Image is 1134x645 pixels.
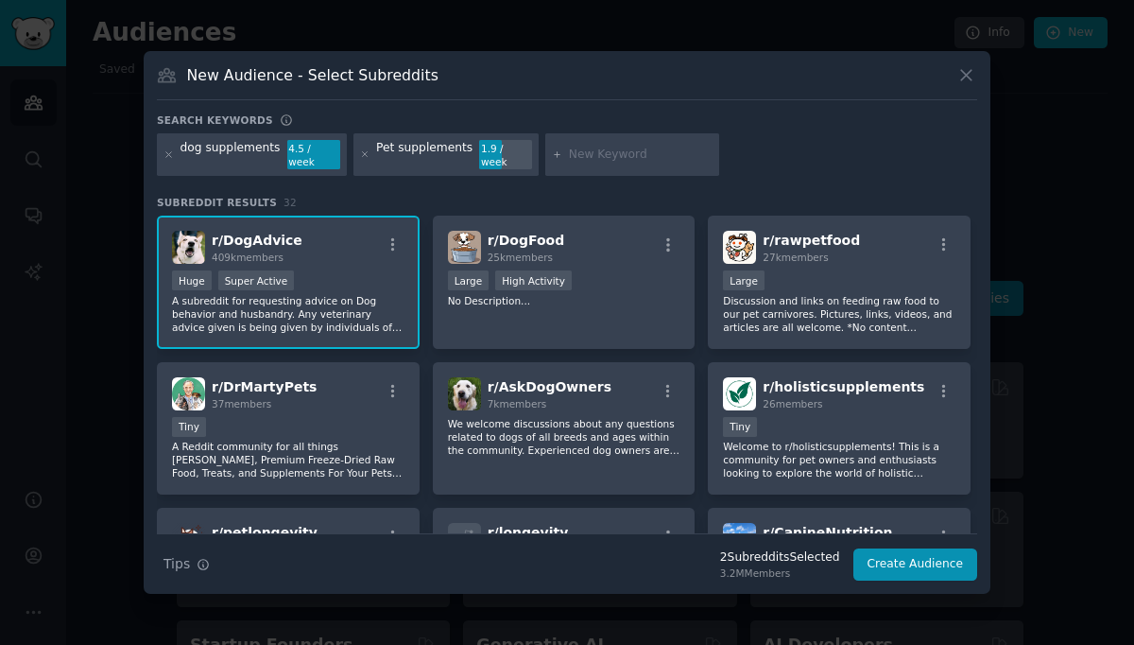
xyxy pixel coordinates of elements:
p: We welcome discussions about any questions related to dogs of all breeds and ages within the comm... [448,417,680,457]
input: New Keyword [569,147,713,164]
span: Subreddit Results [157,196,277,209]
div: Pet supplements [376,140,472,170]
span: r/ CanineNutrition [763,525,892,540]
span: Tips [163,554,190,574]
img: DogFood [448,231,481,264]
div: 2 Subreddit s Selected [720,549,840,567]
span: 409k members [212,252,283,263]
span: r/ DogFood [488,233,565,248]
img: AskDogOwners [448,377,481,410]
img: CanineNutrition [723,523,756,556]
img: rawpetfood [723,231,756,264]
span: 25k members [488,252,553,263]
div: Huge [172,270,212,290]
span: 37 members [212,398,271,410]
span: 27k members [763,252,828,263]
span: 26 members [763,398,822,410]
p: No Description... [448,294,680,307]
span: 32 [283,197,297,208]
div: Tiny [723,417,757,437]
button: Create Audience [853,549,978,581]
div: High Activity [495,270,572,290]
span: r/ holisticsupplements [763,379,924,394]
div: Super Active [218,270,295,290]
p: Welcome to r/holisticsupplements! This is a community for pet owners and enthusiasts looking to e... [723,440,955,479]
span: 7k members [488,398,547,410]
div: 4.5 / week [287,140,340,170]
div: dog supplements [180,140,281,170]
h3: Search keywords [157,113,273,127]
p: A Reddit community for all things [PERSON_NAME], Premium Freeze-Dried Raw Food, Treats, and Suppl... [172,440,404,479]
span: r/ DrMartyPets [212,379,317,394]
div: Large [723,270,765,290]
img: holisticsupplements [723,377,756,410]
img: DogAdvice [172,231,205,264]
h3: New Audience - Select Subreddits [187,65,438,85]
p: Discussion and links on feeding raw food to our pet carnivores. Pictures, links, videos, and arti... [723,294,955,334]
p: A subreddit for requesting advice on Dog behavior and husbandry. Any veterinary advice given is b... [172,294,404,334]
button: Tips [157,548,216,581]
span: r/ longevity [488,525,569,540]
span: r/ AskDogOwners [488,379,611,394]
div: 1.9 / week [479,140,532,170]
div: Large [448,270,490,290]
div: Tiny [172,417,206,437]
img: DrMartyPets [172,377,205,410]
div: 3.2M Members [720,567,840,580]
span: r/ petlongevity [212,525,318,540]
span: r/ DogAdvice [212,233,302,248]
span: r/ rawpetfood [763,233,860,248]
img: petlongevity [172,523,205,556]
